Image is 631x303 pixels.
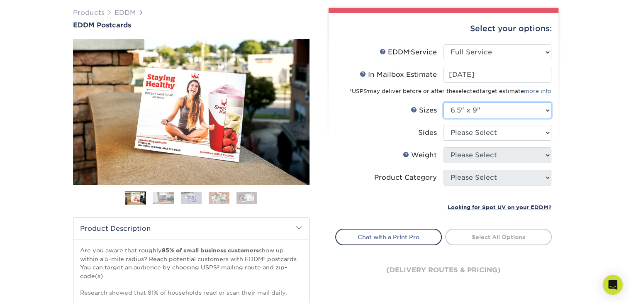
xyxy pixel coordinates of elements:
div: Sizes [411,105,437,115]
div: (delivery routes & pricing) [335,245,552,295]
div: Open Intercom Messenger [603,275,623,295]
img: EDDM 01 [125,191,146,205]
sup: ® [367,90,368,92]
small: *USPS may deliver before or after the target estimate [349,88,551,94]
div: Product Category [374,173,437,183]
a: Chat with a Print Pro [335,229,442,245]
a: Looking for Spot UV on your EDDM? [448,203,551,211]
img: EDDM 05 [236,192,257,204]
div: EDDM Service [380,47,437,57]
img: EDDM 02 [153,192,174,204]
small: Looking for Spot UV on your EDDM? [448,204,551,210]
img: EDDM 04 [209,192,229,204]
img: EDDM 03 [181,192,202,204]
div: Sides [418,128,437,138]
a: EDDM [115,9,136,17]
a: EDDM Postcards [73,21,309,29]
a: Products [73,9,105,17]
div: Select your options: [335,13,552,44]
div: In Mailbox Estimate [360,70,437,80]
sup: ® [409,50,411,54]
div: Weight [403,150,437,160]
input: Select Date [443,67,551,83]
span: EDDM Postcards [73,21,131,29]
span: selected [456,88,480,94]
h2: Product Description [73,218,309,239]
a: more info [524,88,551,94]
a: Select All Options [445,229,552,245]
img: EDDM Postcards 01 [73,30,309,193]
strong: 85% of small business customers [162,247,259,254]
